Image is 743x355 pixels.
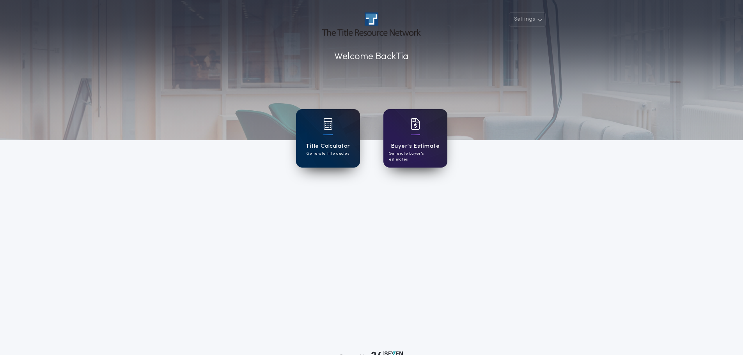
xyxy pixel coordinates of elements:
[334,50,409,64] p: Welcome Back Tia
[296,109,360,168] a: card iconTitle CalculatorGenerate title quotes
[323,118,333,130] img: card icon
[389,151,442,162] p: Generate buyer's estimates
[509,12,546,26] button: Settings
[305,142,350,151] h1: Title Calculator
[383,109,447,168] a: card iconBuyer's EstimateGenerate buyer's estimates
[391,142,440,151] h1: Buyer's Estimate
[322,12,420,36] img: account-logo
[411,118,420,130] img: card icon
[307,151,349,157] p: Generate title quotes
